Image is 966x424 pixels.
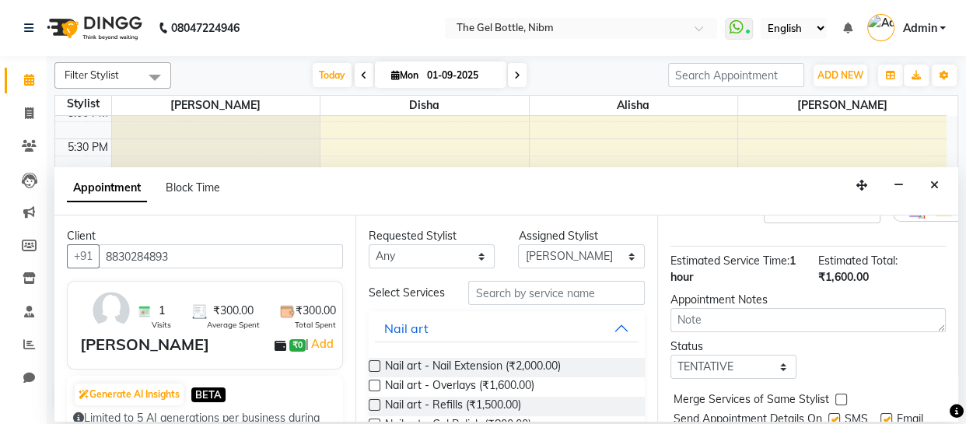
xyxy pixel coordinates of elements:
button: Close [923,173,946,198]
span: ADD NEW [817,69,863,81]
span: ₹1,600.00 [818,270,869,284]
span: Today [313,63,352,87]
span: Visits [152,319,171,331]
button: ADD NEW [814,65,867,86]
span: Nail art - Overlays (₹1,600.00) [385,377,534,397]
span: Nail art - Refills (₹1,500.00) [385,397,521,416]
span: Filter Stylist [65,68,119,81]
input: Search by service name [468,281,644,305]
input: 2025-09-01 [422,64,500,87]
div: Select Services [357,285,457,301]
a: Add [309,335,336,353]
span: Estimated Service Time: [670,254,789,268]
div: Client [67,228,343,244]
div: Stylist [55,96,111,112]
div: Requested Stylist [369,228,495,244]
div: Status [670,338,796,355]
div: Appointment Notes [670,292,946,308]
button: Nail art [375,314,638,342]
span: Total Spent [295,319,336,331]
span: [PERSON_NAME] [112,96,320,115]
span: Admin [902,20,936,37]
img: avatar [89,288,134,333]
div: Assigned Stylist [518,228,644,244]
input: Search by Name/Mobile/Email/Code [99,244,343,268]
span: BETA [191,387,226,402]
span: Nail art - Nail Extension (₹2,000.00) [385,358,561,377]
span: Average Spent [207,319,260,331]
span: Appointment [67,174,147,202]
img: Admin [867,14,894,41]
span: Estimated Total: [818,254,898,268]
span: ₹300.00 [213,303,254,319]
div: [PERSON_NAME] [80,333,209,356]
span: Alisha [530,96,738,115]
span: Disha [320,96,529,115]
span: 1 [159,303,165,319]
span: Merge Services of Same Stylist [674,391,829,411]
span: ₹300.00 [296,303,336,319]
span: [PERSON_NAME] [738,96,947,115]
span: ₹0 [289,339,306,352]
span: Block Time [166,180,220,194]
div: Nail art [384,319,429,338]
span: | [306,335,336,353]
button: Generate AI Insights [75,384,184,405]
span: Mon [387,69,422,81]
img: logo [40,6,146,50]
div: 5:30 PM [65,139,111,156]
input: Search Appointment [668,63,804,87]
b: 08047224946 [171,6,240,50]
button: +91 [67,244,100,268]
